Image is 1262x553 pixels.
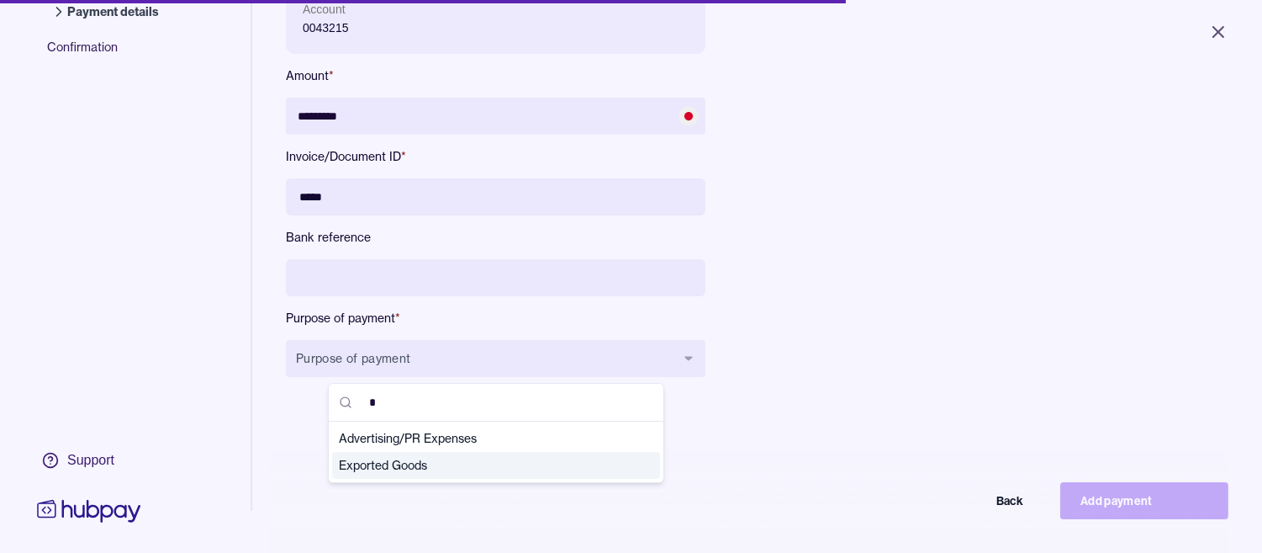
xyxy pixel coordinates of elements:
[286,340,705,377] button: Purpose of payment
[1188,13,1249,51] button: Close
[303,19,689,37] p: 0043215
[67,3,165,20] span: Payment details
[34,443,145,478] a: Support
[47,39,182,69] span: Confirmation
[286,229,705,246] label: Bank reference
[339,457,633,474] span: Exported Goods
[286,310,705,327] label: Purpose of payment
[339,430,633,447] span: Advertising/PR Expenses
[286,67,705,84] label: Amount
[67,451,114,470] div: Support
[875,482,1043,519] button: Back
[286,148,705,165] label: Invoice/Document ID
